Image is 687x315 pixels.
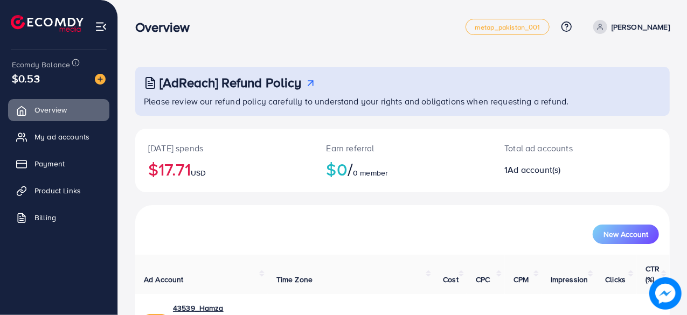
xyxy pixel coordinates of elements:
[144,274,184,285] span: Ad Account
[504,142,612,155] p: Total ad accounts
[513,274,529,285] span: CPM
[8,207,109,228] a: Billing
[276,274,313,285] span: Time Zone
[8,126,109,148] a: My ad accounts
[649,277,682,310] img: image
[327,159,479,179] h2: $0
[8,99,109,121] a: Overview
[603,230,648,238] span: New Account
[605,274,626,285] span: Clicks
[8,180,109,201] a: Product Links
[148,159,301,179] h2: $17.71
[34,212,56,223] span: Billing
[95,74,106,85] img: image
[11,15,84,32] img: logo
[135,19,198,35] h3: Overview
[593,225,659,244] button: New Account
[443,274,459,285] span: Cost
[144,95,663,108] p: Please review our refund policy carefully to understand your rights and obligations when requesti...
[34,104,67,115] span: Overview
[327,142,479,155] p: Earn referral
[551,274,588,285] span: Impression
[8,153,109,174] a: Payment
[95,20,107,33] img: menu
[508,164,560,176] span: Ad account(s)
[34,185,81,196] span: Product Links
[589,20,670,34] a: [PERSON_NAME]
[612,20,670,33] p: [PERSON_NAME]
[191,167,206,178] span: USD
[646,263,660,285] span: CTR (%)
[475,24,540,31] span: metap_pakistan_001
[12,71,40,86] span: $0.53
[34,131,89,142] span: My ad accounts
[12,59,70,70] span: Ecomdy Balance
[348,157,353,181] span: /
[159,75,302,90] h3: [AdReach] Refund Policy
[353,167,388,178] span: 0 member
[476,274,490,285] span: CPC
[504,165,612,175] h2: 1
[34,158,65,169] span: Payment
[148,142,301,155] p: [DATE] spends
[466,19,550,35] a: metap_pakistan_001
